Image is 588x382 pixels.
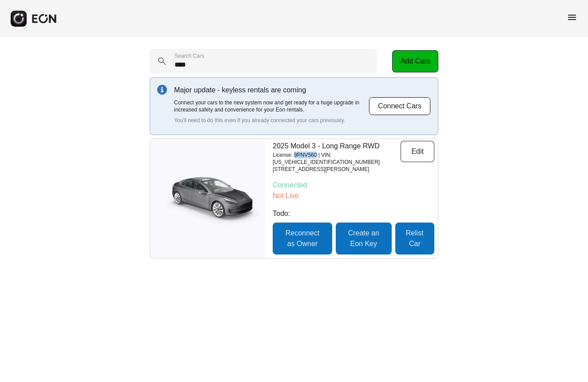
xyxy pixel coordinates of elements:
img: info [157,85,167,95]
button: Relist Car [395,223,434,255]
span: menu [567,12,577,23]
p: You'll need to do this even if you already connected your cars previously. [174,117,369,124]
button: Edit [401,141,434,162]
label: Search Cars [175,52,204,60]
p: Connect your cars to the new system now and get ready for a huge upgrade in increased safety and ... [174,99,369,113]
p: 2025 Model 3 - Long Range RWD [273,141,401,151]
p: License: 9PNV560 | VIN: [US_VEHICLE_IDENTIFICATION_NUMBER] [273,151,401,166]
p: Not Live [273,191,434,201]
p: Major update - keyless rentals are coming [174,85,369,95]
p: [STREET_ADDRESS][PERSON_NAME] [273,166,401,173]
p: Todo: [273,208,434,219]
button: Reconnect as Owner [273,223,332,255]
img: car [150,170,266,227]
p: Connected [273,180,434,191]
button: Create an Eon Key [336,223,392,255]
button: Add Cars [392,50,438,72]
button: Connect Cars [369,97,431,115]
